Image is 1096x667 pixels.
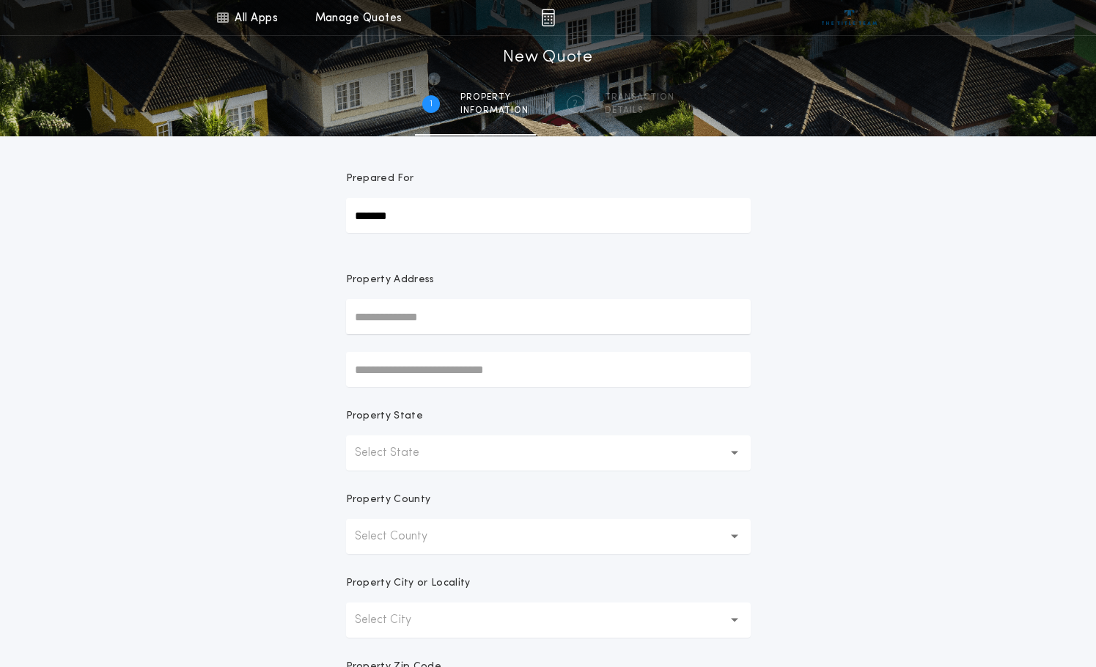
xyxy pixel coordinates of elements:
[346,172,414,186] p: Prepared For
[355,528,451,545] p: Select County
[346,519,751,554] button: Select County
[460,92,529,103] span: Property
[346,409,423,424] p: Property State
[355,444,443,462] p: Select State
[503,46,592,70] h1: New Quote
[541,9,555,26] img: img
[346,576,471,591] p: Property City or Locality
[346,435,751,471] button: Select State
[346,493,431,507] p: Property County
[346,198,751,233] input: Prepared For
[430,98,433,110] h2: 1
[605,92,674,103] span: Transaction
[460,105,529,117] span: information
[346,273,751,287] p: Property Address
[346,602,751,638] button: Select City
[605,105,674,117] span: details
[822,10,877,25] img: vs-icon
[573,98,578,110] h2: 2
[355,611,435,629] p: Select City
